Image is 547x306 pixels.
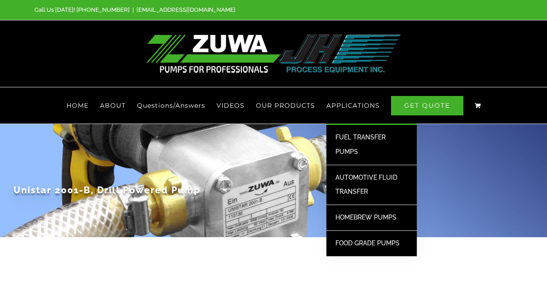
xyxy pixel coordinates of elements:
span: FOOD GRADE PUMPS [335,239,400,247]
a: ABOUT [100,87,126,124]
span: HOME [66,102,89,109]
a: FUEL TRANSFER PUMPS [326,125,417,165]
a: OUR PRODUCTS [256,87,315,124]
span: AUTOMOTIVE FLUID TRANSFER [335,174,397,196]
a: [EMAIL_ADDRESS][DOMAIN_NAME] [137,6,236,13]
a: HOMEBREW PUMPS [326,205,417,231]
a: FOOD GRADE PUMPS [326,231,417,257]
span: Questions/Answers [137,102,205,109]
a: AUTOMOTIVE FLUID TRANSFER [326,165,417,206]
a: VIDEOS [217,87,245,124]
span: Call Us [DATE]! [PHONE_NUMBER] [34,6,130,13]
span: HOMEBREW PUMPS [335,214,396,221]
a: Questions/Answers [137,87,205,124]
a: View Cart [475,87,481,124]
a: HOME [66,87,89,124]
span: APPLICATIONS [326,102,380,109]
a: GET QUOTE [391,87,463,124]
nav: Main Menu [34,87,513,124]
span: OUR PRODUCTS [256,102,315,109]
a: APPLICATIONS [326,87,380,124]
span: FUEL TRANSFER PUMPS [335,134,386,155]
h1: Unistar 2001-B, Drill Powered Pump [14,172,533,196]
span: GET QUOTE [391,96,463,115]
span: ABOUT [100,102,126,109]
span: VIDEOS [217,102,245,109]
